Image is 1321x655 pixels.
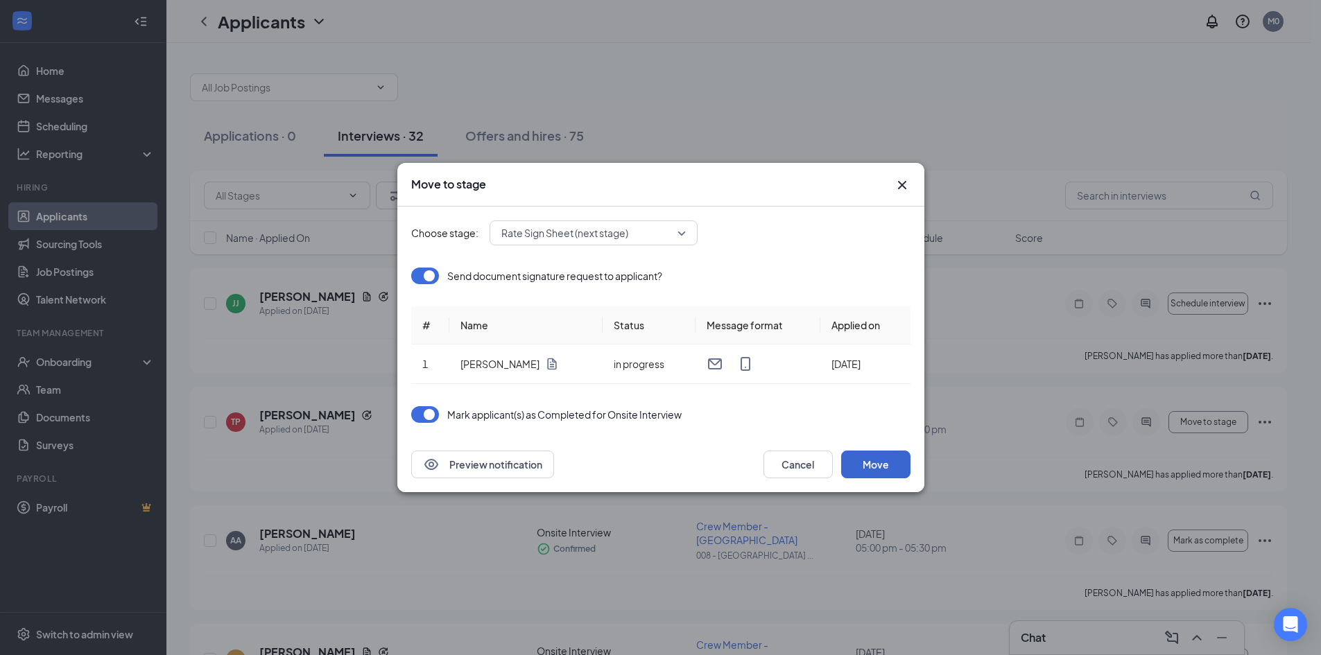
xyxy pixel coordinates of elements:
p: [PERSON_NAME] [460,357,539,371]
h3: Move to stage [411,177,486,192]
th: Message format [696,306,820,344]
p: Send document signature request to applicant? [447,269,662,283]
span: Choose stage: [411,225,478,241]
th: Status [603,306,695,344]
svg: Cross [894,177,910,193]
div: Open Intercom Messenger [1274,608,1307,641]
div: Loading offer data. [411,268,910,384]
svg: Document [545,357,559,371]
button: Cancel [763,451,833,478]
svg: Eye [423,456,440,473]
span: Rate Sign Sheet (next stage) [501,222,628,243]
button: EyePreview notification [411,451,554,478]
svg: Email [707,356,723,372]
th: Name [449,306,603,344]
th: # [411,306,450,344]
svg: MobileSms [737,356,754,372]
button: Close [894,177,910,193]
p: Mark applicant(s) as Completed for Onsite Interview [447,408,682,421]
button: Move [841,451,910,478]
span: 1 [422,358,428,370]
td: [DATE] [820,344,910,384]
th: Applied on [820,306,910,344]
td: in progress [603,344,695,384]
